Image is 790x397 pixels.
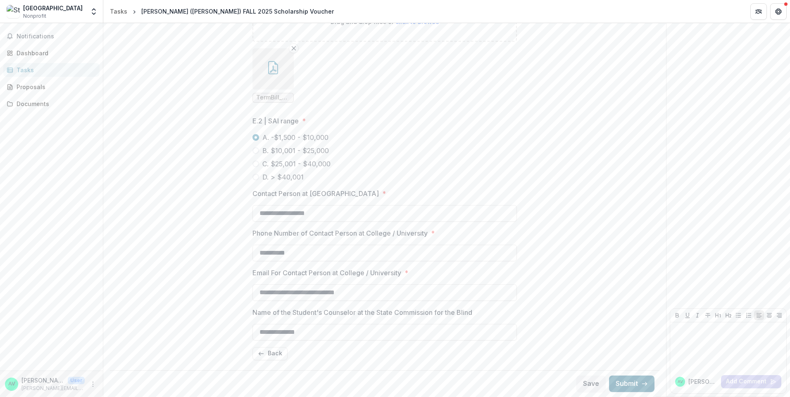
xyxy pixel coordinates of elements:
span: C. $25,001 - $40,000 [262,159,331,169]
button: Underline [683,310,692,320]
button: Bold [672,310,682,320]
p: [PERSON_NAME] [21,376,64,385]
div: Tasks [110,7,127,16]
div: Dashboard [17,49,93,57]
button: Open entity switcher [88,3,100,20]
div: Tasks [17,66,93,74]
a: Tasks [107,5,131,17]
a: Tasks [3,63,100,77]
div: Documents [17,99,93,108]
button: Align Left [754,310,764,320]
button: Remove File [289,43,299,53]
div: [PERSON_NAME] ([PERSON_NAME]) FALL 2025 Scholarship Voucher [141,7,334,16]
span: Nonprofit [23,12,46,20]
span: B. $10,001 - $25,000 [262,146,329,156]
p: [PERSON_NAME][EMAIL_ADDRESS][PERSON_NAME][DOMAIN_NAME] [21,385,85,392]
button: Heading 2 [723,310,733,320]
button: Save [576,376,606,392]
div: Proposals [17,83,93,91]
button: Back [252,347,288,360]
p: Name of the Student's Counselor at the State Commission for the Blind [252,307,472,317]
p: E.2 | SAI range [252,116,299,126]
button: More [88,379,98,389]
button: Get Help [770,3,787,20]
div: [GEOGRAPHIC_DATA] [23,4,83,12]
nav: breadcrumb [107,5,337,17]
a: Proposals [3,80,100,94]
p: User [68,377,85,384]
button: Align Center [764,310,774,320]
span: click to browse [395,18,439,25]
span: D. > $40,001 [262,172,304,182]
button: Partners [750,3,767,20]
button: Ordered List [744,310,754,320]
a: Documents [3,97,100,111]
button: Strike [703,310,713,320]
button: Heading 1 [713,310,723,320]
button: Notifications [3,30,100,43]
p: Contact Person at [GEOGRAPHIC_DATA] [252,189,379,198]
span: TermBill_Fall25_Maglicco,G_X03802836-072325.pdf [256,94,290,101]
button: Align Right [774,310,784,320]
button: Submit [609,376,654,392]
span: A. -$1,500 - $10,000 [262,132,328,142]
button: Italicize [692,310,702,320]
img: St. John's University [7,5,20,18]
p: Phone Number of Contact Person at College / University [252,228,428,238]
div: Remove FileTermBill_Fall25_Maglicco,G_X03802836-072325.pdf [252,48,294,103]
div: Amanda Voskinarian [8,381,15,387]
button: Bullet List [733,310,743,320]
div: Amanda Voskinarian [678,380,683,384]
a: Dashboard [3,46,100,60]
span: Notifications [17,33,96,40]
p: Email For Contact Person at College / University [252,268,401,278]
p: [PERSON_NAME] [688,377,718,386]
button: Add Comment [721,375,781,388]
